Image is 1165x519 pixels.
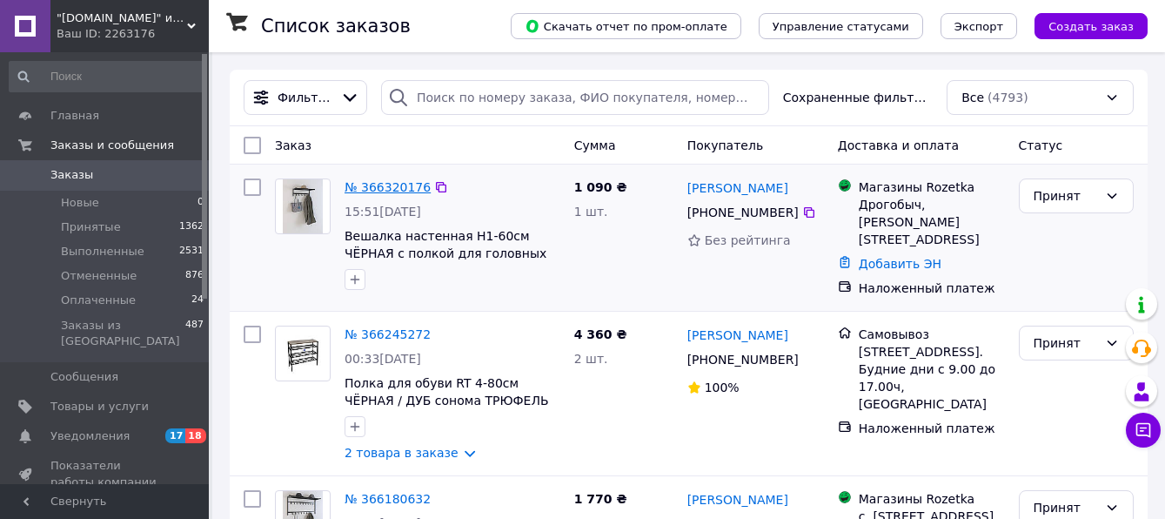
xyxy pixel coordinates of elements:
[859,280,1005,297] div: Наложенный платеж
[1017,18,1148,32] a: Создать заказ
[1126,413,1161,448] button: Чат с покупателем
[1034,186,1098,206] div: Принят
[687,327,788,344] a: [PERSON_NAME]
[859,490,1005,508] div: Магазины Rozetka
[954,20,1003,33] span: Экспорт
[50,428,130,444] span: Уведомления
[278,89,333,106] span: Фильтры
[1019,138,1063,152] span: Статус
[1048,20,1134,33] span: Создать заказ
[283,179,324,233] img: Фото товару
[345,352,421,366] span: 00:33[DATE]
[57,26,209,42] div: Ваш ID: 2263176
[574,492,627,506] span: 1 770 ₴
[50,458,161,489] span: Показатели работы компании
[261,16,411,37] h1: Список заказов
[275,138,311,152] span: Заказ
[838,138,959,152] span: Доставка и оплата
[50,138,174,153] span: Заказы и сообщения
[574,205,608,219] span: 1 шт.
[345,229,546,295] a: Вешалка настенная Н1-60см ЧЁРНАЯ с полкой для головных уборов (металлическая, разборная)
[50,369,118,385] span: Сообщения
[185,428,205,443] span: 18
[381,80,769,115] input: Поиск по номеру заказа, ФИО покупателя, номеру телефона, Email, номеру накладной
[687,491,788,509] a: [PERSON_NAME]
[705,381,740,394] span: 100%
[275,179,331,234] a: Фото товару
[50,167,93,183] span: Заказы
[1034,334,1098,353] div: Принят
[185,268,204,284] span: 876
[61,219,121,235] span: Принятые
[345,205,421,219] span: 15:51[DATE]
[345,446,459,460] a: 2 товара в заказе
[165,428,185,443] span: 17
[345,492,431,506] a: № 366180632
[574,327,627,341] span: 4 360 ₴
[687,138,764,152] span: Покупатель
[687,179,788,197] a: [PERSON_NAME]
[511,13,741,39] button: Скачать отчет по пром-оплате
[525,18,727,34] span: Скачать отчет по пром-оплате
[61,195,99,211] span: Новые
[859,196,1005,248] div: Дрогобыч, [PERSON_NAME][STREET_ADDRESS]
[859,343,1005,413] div: [STREET_ADDRESS]. Будние дни с 9.00 до 17.00ч, [GEOGRAPHIC_DATA]
[61,268,137,284] span: Отмененные
[988,91,1028,104] span: (4793)
[574,138,616,152] span: Сумма
[859,326,1005,343] div: Самовывоз
[61,244,144,259] span: Выполненные
[859,420,1005,437] div: Наложенный платеж
[9,61,205,92] input: Поиск
[941,13,1017,39] button: Экспорт
[283,327,324,381] img: Фото товару
[773,20,909,33] span: Управление статусами
[859,179,1005,196] div: Магазины Rozetka
[1034,13,1148,39] button: Создать заказ
[759,13,923,39] button: Управление статусами
[185,318,204,349] span: 487
[961,89,984,106] span: Все
[705,233,791,247] span: Без рейтинга
[61,293,136,308] span: Оплаченные
[179,219,204,235] span: 1362
[345,327,431,341] a: № 366245272
[684,200,802,225] div: [PHONE_NUMBER]
[345,376,549,442] a: Полка для обуви RT 4-80см ЧЁРНАЯ / ДУБ сонома ТРЮФЕЛЬ (металлическая, разборная, до 16 пар обуви)
[275,326,331,381] a: Фото товару
[50,399,149,415] span: Товары и услуги
[61,318,185,349] span: Заказы из [GEOGRAPHIC_DATA]
[179,244,204,259] span: 2531
[50,108,99,124] span: Главная
[783,89,933,106] span: Сохраненные фильтры:
[859,257,941,271] a: Добавить ЭН
[1034,498,1098,517] div: Принят
[574,352,608,366] span: 2 шт.
[345,180,431,194] a: № 366320176
[57,10,187,26] span: "vts1.com.ua" интернет магазин мебели
[198,195,204,211] span: 0
[191,293,204,308] span: 24
[574,180,627,194] span: 1 090 ₴
[684,347,802,372] div: [PHONE_NUMBER]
